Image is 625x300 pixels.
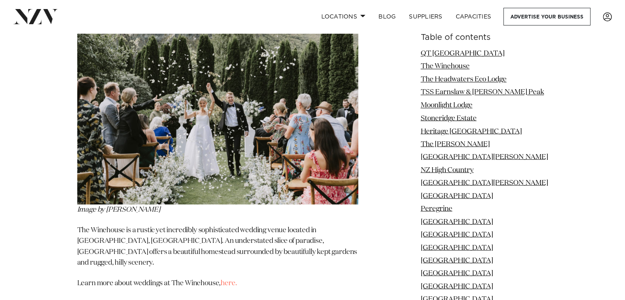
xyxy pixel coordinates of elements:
[421,270,493,277] a: [GEOGRAPHIC_DATA]
[421,257,493,264] a: [GEOGRAPHIC_DATA]
[421,115,477,122] a: Stoneridge Estate
[221,279,237,286] a: here.
[421,128,522,135] a: Heritage [GEOGRAPHIC_DATA]
[421,102,473,109] a: Moonlight Lodge
[421,76,507,83] a: The Headwaters Eco Lodge
[421,50,505,57] a: QT [GEOGRAPHIC_DATA]
[402,8,449,25] a: SUPPLIERS
[314,8,372,25] a: Locations
[13,9,58,24] img: nzv-logo.png
[421,141,490,148] a: The [PERSON_NAME]
[421,166,474,173] a: NZ High Country
[77,225,358,268] p: The Winehouse is a rustic yet incredibly sophisticated wedding venue located in [GEOGRAPHIC_DATA]...
[421,179,548,186] a: [GEOGRAPHIC_DATA][PERSON_NAME]
[421,192,493,199] a: [GEOGRAPHIC_DATA]
[77,278,358,300] p: Learn more about weddings at The Winehouse,
[421,33,548,42] h6: Table of contents
[421,231,493,238] a: [GEOGRAPHIC_DATA]
[421,89,544,96] a: TSS Earnslaw & [PERSON_NAME] Peak
[503,8,590,25] a: Advertise your business
[421,283,493,290] a: [GEOGRAPHIC_DATA]
[77,107,358,213] span: Image by [PERSON_NAME]
[421,63,470,70] a: The Winehouse
[449,8,498,25] a: Capacities
[421,205,452,212] a: Peregrine
[421,244,493,251] a: [GEOGRAPHIC_DATA]
[421,218,493,225] a: [GEOGRAPHIC_DATA]
[421,154,548,161] a: [GEOGRAPHIC_DATA][PERSON_NAME]
[372,8,402,25] a: BLOG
